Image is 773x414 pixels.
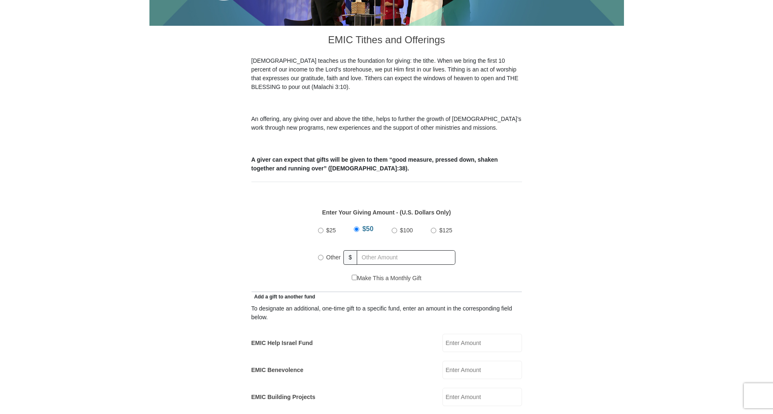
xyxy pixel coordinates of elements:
[322,209,451,216] strong: Enter Your Giving Amount - (U.S. Dollars Only)
[442,388,522,406] input: Enter Amount
[251,366,303,375] label: EMIC Benevolence
[362,225,373,232] span: $50
[343,250,358,265] span: $
[251,294,316,300] span: Add a gift to another fund
[326,227,336,234] span: $25
[251,26,522,57] h3: EMIC Tithes and Offerings
[357,250,455,265] input: Other Amount
[442,361,522,379] input: Enter Amount
[352,275,357,280] input: Make This a Monthly Gift
[439,227,452,234] span: $125
[251,57,522,91] p: [DEMOGRAPHIC_DATA] teaches us the foundation for giving: the tithe. When we bring the first 10 pe...
[251,339,313,347] label: EMIC Help Israel Fund
[442,334,522,352] input: Enter Amount
[251,393,316,402] label: EMIC Building Projects
[251,156,498,172] b: A giver can expect that gifts will be given to them “good measure, pressed down, shaken together ...
[326,254,341,261] span: Other
[251,115,522,132] p: An offering, any giving over and above the tithe, helps to further the growth of [DEMOGRAPHIC_DAT...
[251,304,522,322] div: To designate an additional, one-time gift to a specific fund, enter an amount in the correspondin...
[352,274,422,283] label: Make This a Monthly Gift
[400,227,413,234] span: $100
